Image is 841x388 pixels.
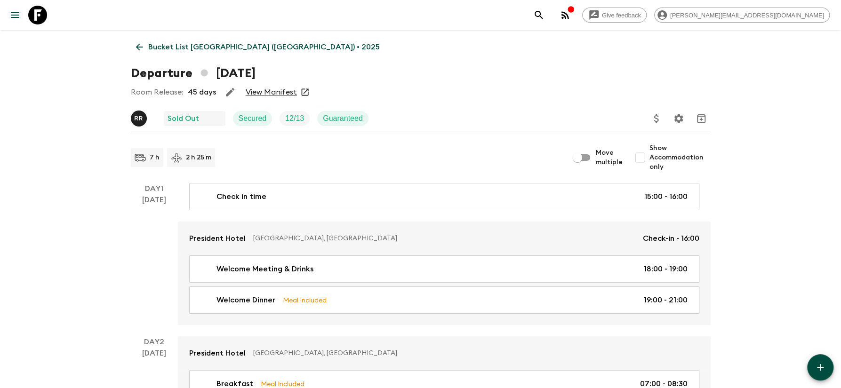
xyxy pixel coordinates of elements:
[216,294,275,306] p: Welcome Dinner
[253,348,692,358] p: [GEOGRAPHIC_DATA], [GEOGRAPHIC_DATA]
[596,148,623,167] span: Move multiple
[665,12,829,19] span: [PERSON_NAME][EMAIL_ADDRESS][DOMAIN_NAME]
[644,294,688,306] p: 19:00 - 21:00
[647,109,666,128] button: Update Price, Early Bird Discount and Costs
[189,286,699,314] a: Welcome DinnerMeal Included19:00 - 21:00
[216,191,266,202] p: Check in time
[643,233,699,244] p: Check-in - 16:00
[649,143,711,172] span: Show Accommodation only
[189,348,246,359] p: President Hotel
[178,336,711,370] a: President Hotel[GEOGRAPHIC_DATA], [GEOGRAPHIC_DATA]
[186,153,211,162] p: 2 h 25 m
[323,113,363,124] p: Guaranteed
[131,183,178,194] p: Day 1
[280,111,310,126] div: Trip Fill
[168,113,199,124] p: Sold Out
[669,109,688,128] button: Settings
[285,113,304,124] p: 12 / 13
[283,295,327,305] p: Meal Included
[692,109,711,128] button: Archive (Completed, Cancelled or Unsynced Departures only)
[131,336,178,348] p: Day 2
[148,41,380,53] p: Bucket List [GEOGRAPHIC_DATA] ([GEOGRAPHIC_DATA]) • 2025
[239,113,267,124] p: Secured
[131,111,149,127] button: RR
[233,111,272,126] div: Secured
[131,64,256,83] h1: Departure [DATE]
[597,12,646,19] span: Give feedback
[188,87,216,98] p: 45 days
[529,6,548,24] button: search adventures
[644,191,688,202] p: 15:00 - 16:00
[131,87,183,98] p: Room Release:
[131,38,385,56] a: Bucket List [GEOGRAPHIC_DATA] ([GEOGRAPHIC_DATA]) • 2025
[189,255,699,283] a: Welcome Meeting & Drinks18:00 - 19:00
[189,183,699,210] a: Check in time15:00 - 16:00
[142,194,166,325] div: [DATE]
[582,8,647,23] a: Give feedback
[189,233,246,244] p: President Hotel
[644,263,688,275] p: 18:00 - 19:00
[654,8,830,23] div: [PERSON_NAME][EMAIL_ADDRESS][DOMAIN_NAME]
[6,6,24,24] button: menu
[253,234,635,243] p: [GEOGRAPHIC_DATA], [GEOGRAPHIC_DATA]
[131,113,149,121] span: Roland Rau
[216,263,313,275] p: Welcome Meeting & Drinks
[178,222,711,255] a: President Hotel[GEOGRAPHIC_DATA], [GEOGRAPHIC_DATA]Check-in - 16:00
[150,153,160,162] p: 7 h
[134,115,143,122] p: R R
[246,87,297,97] a: View Manifest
